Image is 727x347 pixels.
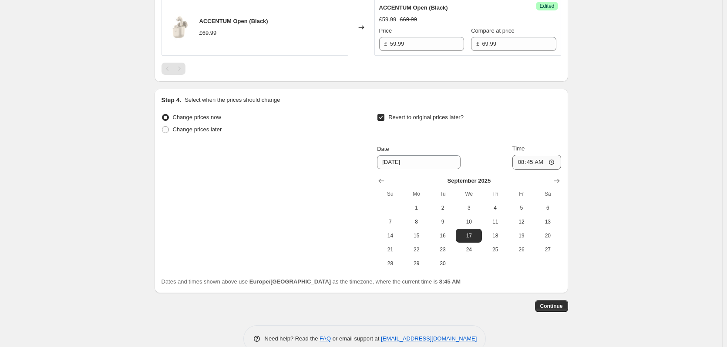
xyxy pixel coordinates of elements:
input: 8/18/2025 [377,155,461,169]
span: Price [379,27,392,34]
p: Select when the prices should change [185,96,280,104]
button: Sunday September 14 2025 [377,229,403,243]
button: Wednesday September 24 2025 [456,243,482,257]
button: Wednesday September 17 2025 [456,229,482,243]
span: 4 [485,204,505,211]
span: 17 [459,232,478,239]
span: Fr [512,190,531,197]
button: Monday September 8 2025 [404,215,430,229]
button: Tuesday September 2 2025 [430,201,456,215]
span: Su [380,190,400,197]
button: Thursday September 25 2025 [482,243,508,257]
th: Saturday [535,187,561,201]
button: Saturday September 27 2025 [535,243,561,257]
button: Continue [535,300,568,312]
span: 22 [407,246,426,253]
span: Edited [539,3,554,10]
span: 20 [538,232,557,239]
button: Thursday September 4 2025 [482,201,508,215]
th: Friday [508,187,535,201]
button: Friday September 19 2025 [508,229,535,243]
span: 10 [459,218,478,225]
span: 3 [459,204,478,211]
div: £69.99 [199,29,217,37]
span: Mo [407,190,426,197]
button: Monday September 29 2025 [404,257,430,270]
span: £ [476,40,479,47]
input: 12:00 [512,155,561,170]
span: ACCENTUM Open (Black) [379,4,448,11]
span: 30 [433,260,452,267]
button: Tuesday September 23 2025 [430,243,456,257]
th: Sunday [377,187,403,201]
span: 25 [485,246,505,253]
nav: Pagination [162,63,185,75]
button: Wednesday September 10 2025 [456,215,482,229]
span: 23 [433,246,452,253]
span: or email support at [331,335,381,342]
span: 28 [380,260,400,267]
button: Thursday September 11 2025 [482,215,508,229]
b: Europe/[GEOGRAPHIC_DATA] [249,278,331,285]
span: Dates and times shown above use as the timezone, where the current time is [162,278,461,285]
span: Revert to original prices later? [388,114,464,120]
span: 8 [407,218,426,225]
button: Saturday September 6 2025 [535,201,561,215]
button: Monday September 22 2025 [404,243,430,257]
span: 29 [407,260,426,267]
span: Compare at price [471,27,515,34]
button: Friday September 26 2025 [508,243,535,257]
span: 18 [485,232,505,239]
span: 6 [538,204,557,211]
span: Time [512,145,525,152]
span: 15 [407,232,426,239]
span: Th [485,190,505,197]
button: Thursday September 18 2025 [482,229,508,243]
h2: Step 4. [162,96,182,104]
div: £59.99 [379,15,397,24]
button: Friday September 5 2025 [508,201,535,215]
span: Tu [433,190,452,197]
button: Tuesday September 30 2025 [430,257,456,270]
span: 13 [538,218,557,225]
th: Tuesday [430,187,456,201]
span: Change prices later [173,126,222,133]
button: Tuesday September 16 2025 [430,229,456,243]
span: 12 [512,218,531,225]
button: Wednesday September 3 2025 [456,201,482,215]
a: FAQ [320,335,331,342]
span: 24 [459,246,478,253]
span: 19 [512,232,531,239]
a: [EMAIL_ADDRESS][DOMAIN_NAME] [381,335,477,342]
th: Thursday [482,187,508,201]
strike: £69.99 [400,15,417,24]
img: Senn_accentum_open_tw_case_open_iso_creme_v1_80x.jpg [166,14,192,40]
button: Show previous month, August 2025 [375,175,387,187]
span: ACCENTUM Open (Black) [199,18,268,24]
span: Need help? Read the [265,335,320,342]
button: Monday September 15 2025 [404,229,430,243]
button: Show next month, October 2025 [551,175,563,187]
span: 11 [485,218,505,225]
span: 2 [433,204,452,211]
span: Continue [540,303,563,310]
span: We [459,190,478,197]
button: Sunday September 28 2025 [377,257,403,270]
span: 27 [538,246,557,253]
span: 5 [512,204,531,211]
button: Friday September 12 2025 [508,215,535,229]
th: Monday [404,187,430,201]
span: 9 [433,218,452,225]
button: Monday September 1 2025 [404,201,430,215]
span: £ [384,40,387,47]
span: 7 [380,218,400,225]
span: Date [377,146,389,152]
span: Change prices now [173,114,221,120]
span: 16 [433,232,452,239]
span: 14 [380,232,400,239]
span: Sa [538,190,557,197]
span: 1 [407,204,426,211]
button: Tuesday September 9 2025 [430,215,456,229]
button: Saturday September 13 2025 [535,215,561,229]
span: 21 [380,246,400,253]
